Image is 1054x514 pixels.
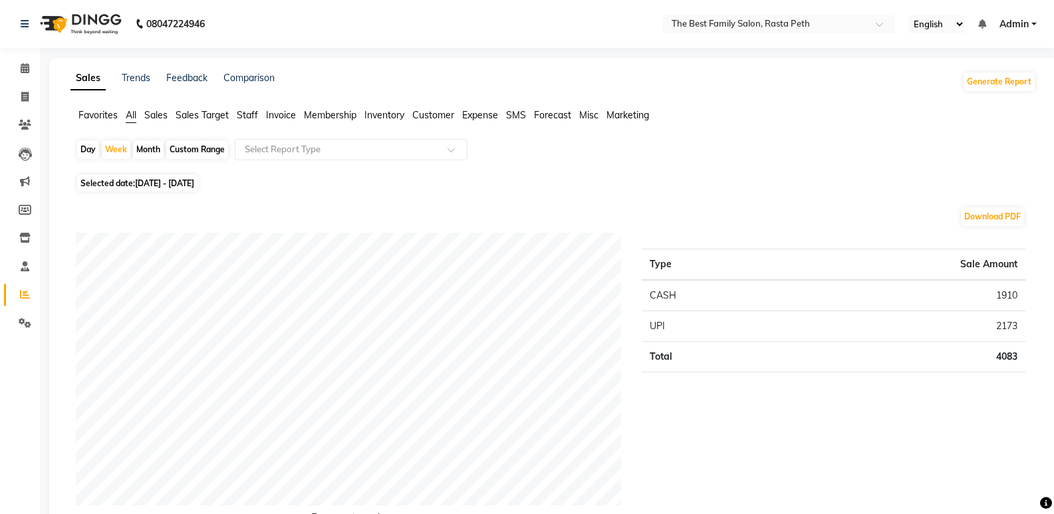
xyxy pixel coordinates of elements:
a: Feedback [166,72,207,84]
span: Inventory [364,109,404,121]
span: Membership [304,109,356,121]
td: 2173 [783,311,1025,342]
div: Month [133,140,164,159]
td: UPI [642,311,783,342]
img: logo [34,5,125,43]
button: Generate Report [964,72,1035,91]
div: Week [102,140,130,159]
span: Invoice [266,109,296,121]
th: Sale Amount [783,249,1025,281]
div: Custom Range [166,140,228,159]
span: Sales Target [176,109,229,121]
span: SMS [506,109,526,121]
span: Misc [579,109,598,121]
td: 1910 [783,280,1025,311]
button: Download PDF [961,207,1024,226]
span: Customer [412,109,454,121]
td: CASH [642,280,783,311]
span: Expense [462,109,498,121]
span: Selected date: [77,175,198,192]
span: Forecast [534,109,571,121]
td: 4083 [783,342,1025,372]
th: Type [642,249,783,281]
span: All [126,109,136,121]
a: Comparison [223,72,275,84]
div: Day [77,140,99,159]
span: Marketing [606,109,649,121]
span: Sales [144,109,168,121]
a: Trends [122,72,150,84]
span: Staff [237,109,258,121]
span: Admin [999,17,1029,31]
b: 08047224946 [146,5,205,43]
td: Total [642,342,783,372]
a: Sales [70,66,106,90]
span: [DATE] - [DATE] [135,178,194,188]
span: Favorites [78,109,118,121]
